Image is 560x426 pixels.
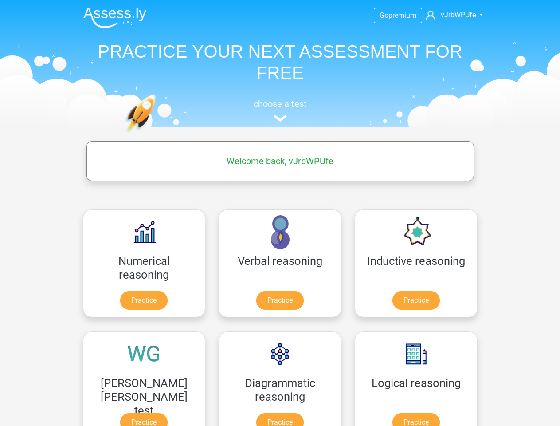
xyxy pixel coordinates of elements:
a: Practice [256,291,304,310]
img: assessment [274,115,287,122]
a: Gopremium [374,9,422,21]
img: Assessly [83,7,146,28]
a: choose a test [76,99,484,122]
span: vJrbWPUfe [441,11,476,19]
h5: Welcome back, vJrbWPUfe [91,156,470,166]
span: Go [380,11,388,20]
a: Practice [392,291,440,310]
a: vJrbWPUfe [422,10,484,20]
img: practice [125,94,190,174]
span: premium [388,11,416,20]
a: Practice [120,291,168,310]
h5: choose a test [76,99,484,109]
h1: PRACTICE YOUR NEXT ASSESSMENT FOR FREE [76,41,484,83]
